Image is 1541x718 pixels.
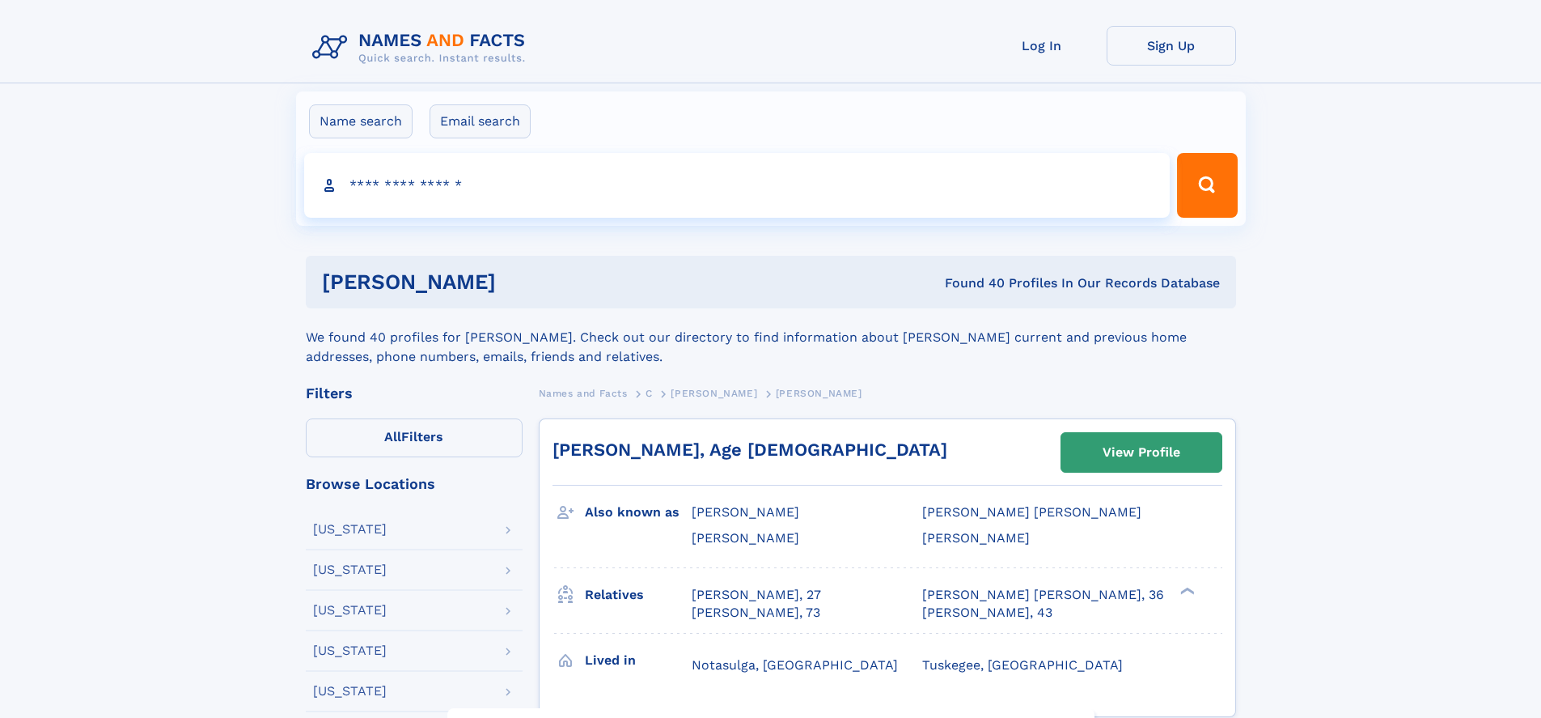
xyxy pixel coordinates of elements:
a: [PERSON_NAME], 73 [692,604,820,622]
h3: Also known as [585,499,692,526]
h3: Relatives [585,581,692,609]
a: [PERSON_NAME], Age [DEMOGRAPHIC_DATA] [552,440,947,460]
span: [PERSON_NAME] [692,530,799,546]
span: [PERSON_NAME] [922,530,1030,546]
span: Notasulga, [GEOGRAPHIC_DATA] [692,657,898,673]
label: Email search [430,104,531,138]
a: C [646,383,653,403]
div: [US_STATE] [313,604,387,617]
div: [US_STATE] [313,685,387,698]
a: Sign Up [1107,26,1236,66]
a: [PERSON_NAME], 27 [692,586,821,604]
span: C [646,388,653,399]
button: Search Button [1177,153,1237,218]
div: Browse Locations [306,477,523,491]
span: [PERSON_NAME] [PERSON_NAME] [922,504,1141,520]
span: All [384,429,401,444]
div: Found 40 Profiles In Our Records Database [720,274,1220,292]
a: Log In [977,26,1107,66]
a: [PERSON_NAME] [PERSON_NAME], 36 [922,586,1164,604]
a: Names and Facts [539,383,628,403]
span: Tuskegee, [GEOGRAPHIC_DATA] [922,657,1123,673]
span: [PERSON_NAME] [671,388,757,399]
div: We found 40 profiles for [PERSON_NAME]. Check out our directory to find information about [PERSON... [306,308,1236,367]
h3: Lived in [585,647,692,674]
span: [PERSON_NAME] [776,388,862,399]
label: Filters [306,418,523,457]
div: [US_STATE] [313,563,387,576]
a: [PERSON_NAME] [671,383,757,403]
img: Logo Names and Facts [306,26,539,70]
div: Filters [306,386,523,401]
div: ❯ [1176,585,1196,596]
h1: [PERSON_NAME] [322,272,721,292]
div: [US_STATE] [313,644,387,657]
a: [PERSON_NAME], 43 [922,604,1052,622]
a: View Profile [1061,433,1221,472]
div: View Profile [1103,434,1180,471]
label: Name search [309,104,413,138]
input: search input [304,153,1171,218]
div: [US_STATE] [313,523,387,536]
span: [PERSON_NAME] [692,504,799,520]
